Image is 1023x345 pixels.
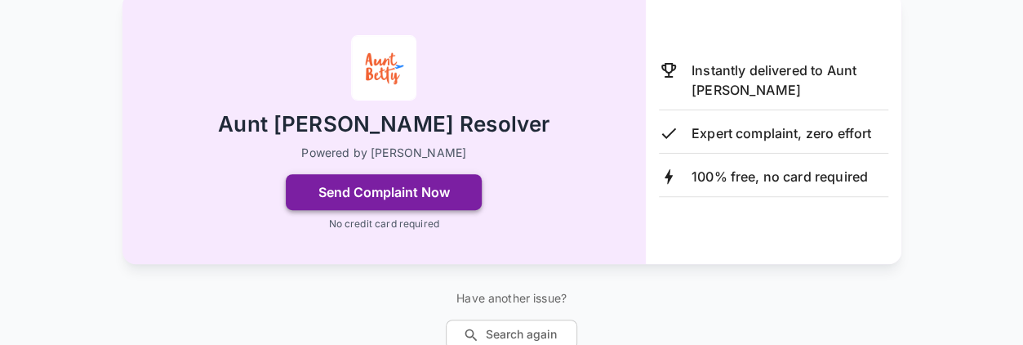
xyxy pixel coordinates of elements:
p: Have another issue? [446,290,577,307]
p: 100% free, no card required [692,167,868,186]
p: No credit card required [328,217,438,231]
p: Expert complaint, zero effort [692,123,871,143]
h2: Aunt [PERSON_NAME] Resolver [218,110,549,139]
p: Instantly delivered to Aunt [PERSON_NAME] [692,60,888,100]
button: Send Complaint Now [286,174,482,210]
img: Aunt Betty [351,35,416,101]
p: Powered by [PERSON_NAME] [301,145,466,161]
